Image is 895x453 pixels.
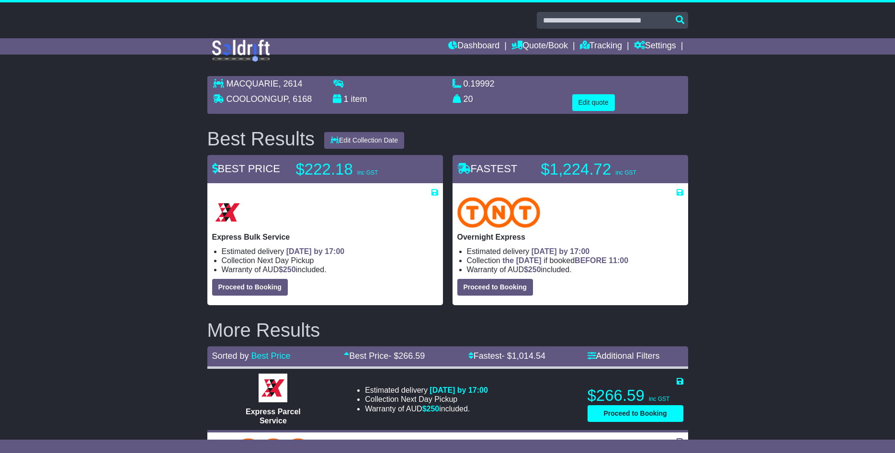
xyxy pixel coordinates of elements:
[251,351,291,361] a: Best Price
[207,320,688,341] h2: More Results
[430,386,488,394] span: [DATE] by 17:00
[212,279,288,296] button: Proceed to Booking
[427,405,440,413] span: 250
[344,351,425,361] a: Best Price- $266.59
[502,256,628,265] span: if booked
[502,351,545,361] span: - $
[634,38,676,55] a: Settings
[365,395,488,404] li: Collection
[572,94,615,111] button: Edit quote
[502,256,541,265] span: the [DATE]
[212,197,243,228] img: Border Express: Express Bulk Service
[649,396,669,402] span: inc GST
[344,94,349,104] span: 1
[615,169,636,176] span: inc GST
[203,128,320,149] div: Best Results
[422,405,440,413] span: $
[532,247,590,255] span: [DATE] by 17:00
[448,38,499,55] a: Dashboard
[457,279,533,296] button: Proceed to Booking
[246,408,301,425] span: Express Parcel Service
[212,351,249,361] span: Sorted by
[575,256,607,265] span: BEFORE
[528,265,541,274] span: 250
[222,247,438,256] li: Estimated delivery
[227,79,279,88] span: MACQUARIE
[212,232,438,242] p: Express Bulk Service
[541,160,661,179] p: $1,224.72
[457,232,683,242] p: Overnight Express
[286,247,345,255] span: [DATE] by 17:00
[609,256,628,265] span: 11:00
[457,197,541,228] img: TNT Domestic: Overnight Express
[512,351,545,361] span: 1,014.54
[588,405,683,422] button: Proceed to Booking
[580,38,622,55] a: Tracking
[222,265,438,274] li: Warranty of AUD included.
[259,374,287,402] img: Border Express: Express Parcel Service
[357,169,378,176] span: inc GST
[588,386,683,405] p: $266.59
[467,247,683,256] li: Estimated delivery
[283,265,296,274] span: 250
[212,163,280,175] span: BEST PRICE
[296,160,416,179] p: $222.18
[257,256,314,265] span: Next Day Pickup
[324,132,404,149] button: Edit Collection Date
[365,386,488,395] li: Estimated delivery
[288,94,312,104] span: , 6168
[227,94,288,104] span: COOLOONGUP
[464,94,473,104] span: 20
[524,265,541,274] span: $
[388,351,425,361] span: - $
[398,351,425,361] span: 266.59
[588,351,660,361] a: Additional Filters
[511,38,568,55] a: Quote/Book
[279,79,303,88] span: , 2614
[457,163,518,175] span: FASTEST
[467,256,683,265] li: Collection
[467,265,683,274] li: Warranty of AUD included.
[401,395,457,403] span: Next Day Pickup
[468,351,545,361] a: Fastest- $1,014.54
[464,79,495,88] span: 0.19992
[365,404,488,413] li: Warranty of AUD included.
[279,265,296,274] span: $
[351,94,367,104] span: item
[222,256,438,265] li: Collection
